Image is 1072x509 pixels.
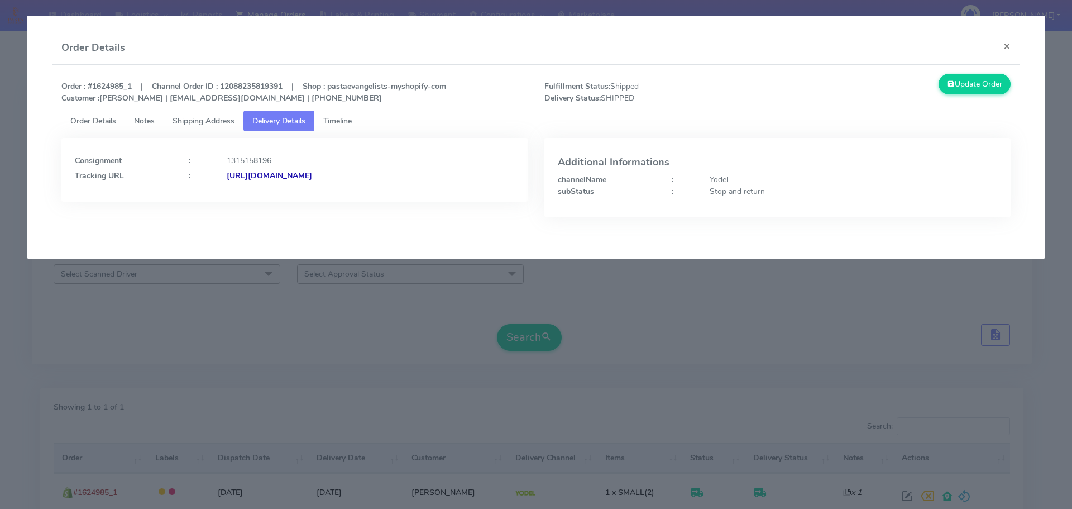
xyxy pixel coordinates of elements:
div: Yodel [701,174,1006,185]
h4: Order Details [61,40,125,55]
span: Notes [134,116,155,126]
button: Update Order [939,74,1011,94]
strong: Tracking URL [75,170,124,181]
strong: Fulfillment Status: [544,81,610,92]
span: Shipping Address [173,116,234,126]
strong: : [672,186,673,197]
ul: Tabs [61,111,1011,131]
strong: [URL][DOMAIN_NAME] [227,170,312,181]
button: Close [994,31,1020,61]
strong: Consignment [75,155,122,166]
strong: subStatus [558,186,594,197]
strong: channelName [558,174,606,185]
strong: : [189,170,190,181]
span: Order Details [70,116,116,126]
div: Stop and return [701,185,1006,197]
h4: Additional Informations [558,157,997,168]
span: Timeline [323,116,352,126]
span: Delivery Details [252,116,305,126]
span: Shipped SHIPPED [536,80,778,104]
strong: : [189,155,190,166]
strong: Customer : [61,93,99,103]
strong: Order : #1624985_1 | Channel Order ID : 12088235819391 | Shop : pastaevangelists-myshopify-com [P... [61,81,446,103]
strong: Delivery Status: [544,93,601,103]
div: 1315158196 [218,155,523,167]
strong: : [672,174,673,185]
